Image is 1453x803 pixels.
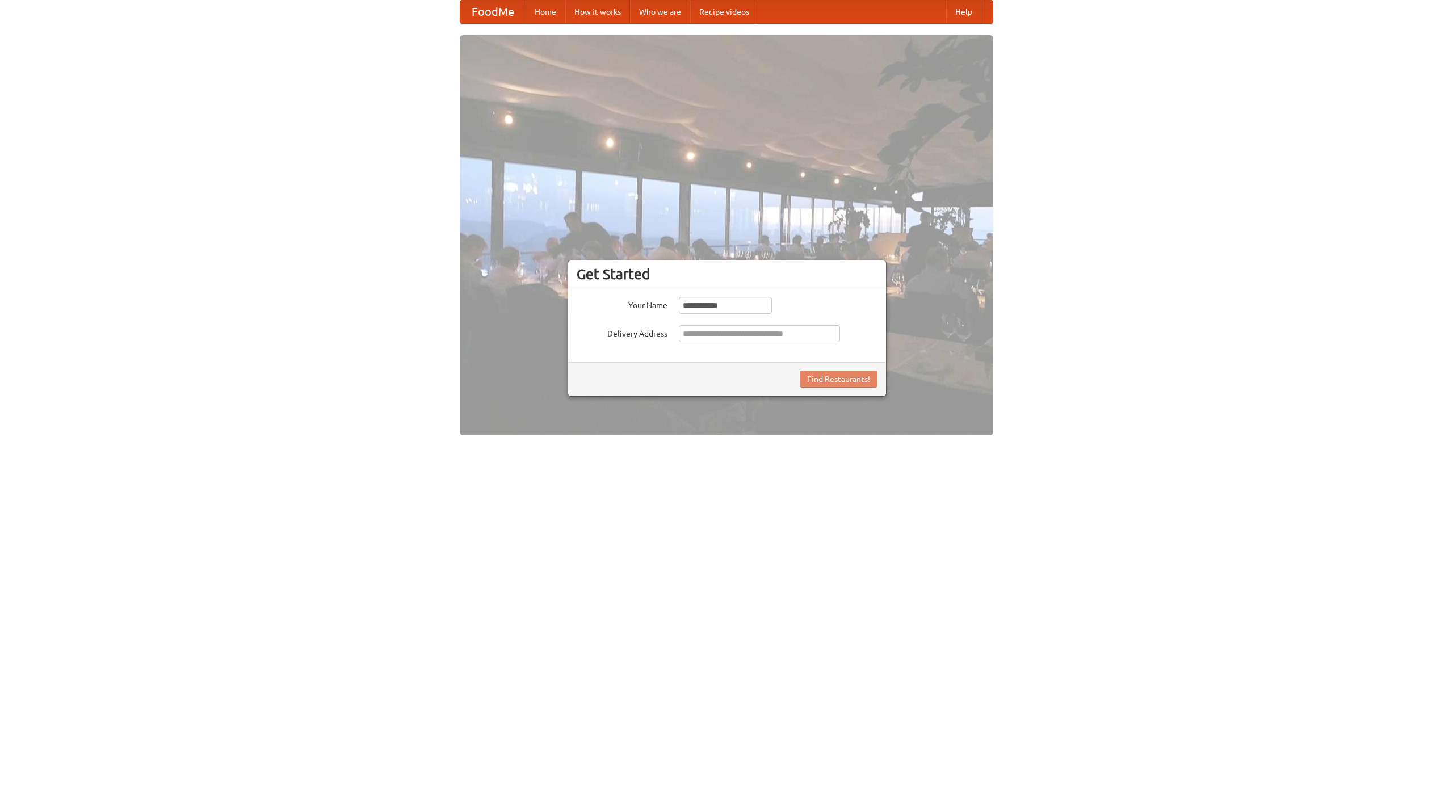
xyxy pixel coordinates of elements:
a: Recipe videos [690,1,758,23]
a: Help [946,1,981,23]
label: Your Name [577,297,667,311]
a: How it works [565,1,630,23]
a: FoodMe [460,1,526,23]
button: Find Restaurants! [800,371,877,388]
a: Home [526,1,565,23]
a: Who we are [630,1,690,23]
h3: Get Started [577,266,877,283]
label: Delivery Address [577,325,667,339]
